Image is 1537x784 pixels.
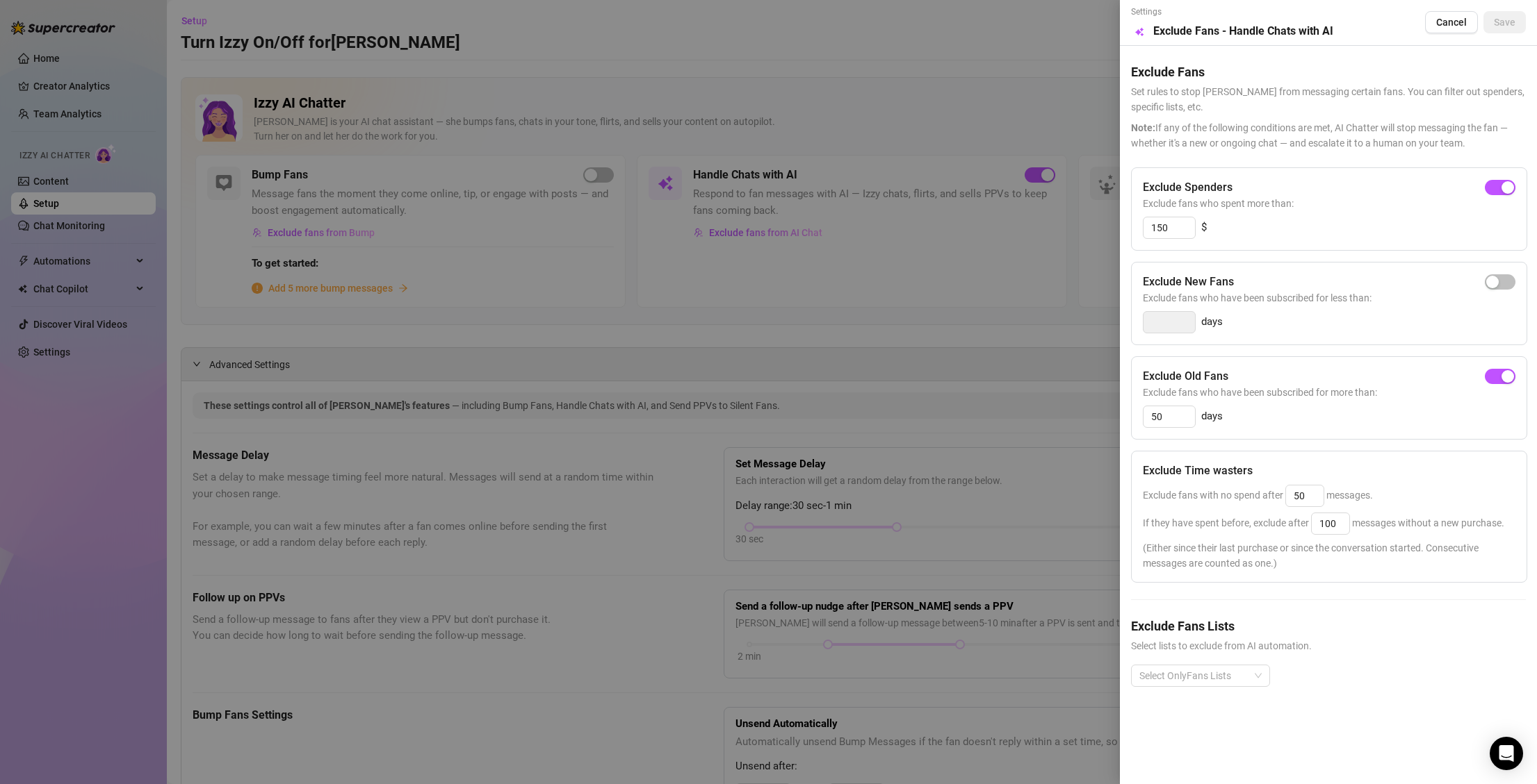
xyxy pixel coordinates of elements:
[1131,122,1155,133] span: Note:
[1131,6,1333,19] span: Settings
[1131,120,1526,151] span: If any of the following conditions are met, AI Chatter will stop messaging the fan — whether it's...
[1143,274,1234,290] h5: Exclude New Fans
[1201,408,1223,425] span: days
[1143,196,1515,211] span: Exclude fans who spent more than:
[1201,219,1207,236] span: $
[1143,540,1515,571] span: (Either since their last purchase or since the conversation started. Consecutive messages are cou...
[1143,385,1515,400] span: Exclude fans who have been subscribed for more than:
[1131,638,1526,653] span: Select lists to exclude from AI automation.
[1153,23,1333,40] h5: Exclude Fans - Handle Chats with AI
[1143,517,1504,528] span: If they have spent before, exclude after messages without a new purchase.
[1483,11,1526,33] button: Save
[1131,617,1526,635] h5: Exclude Fans Lists
[1490,737,1523,770] div: Open Intercom Messenger
[1131,84,1526,115] span: Set rules to stop [PERSON_NAME] from messaging certain fans. You can filter out spenders, specifi...
[1425,11,1478,33] button: Cancel
[1201,314,1223,331] span: days
[1143,368,1228,385] h5: Exclude Old Fans
[1436,17,1467,28] span: Cancel
[1131,62,1526,81] h5: Exclude Fans
[1143,179,1233,196] h5: Exclude Spenders
[1143,462,1253,479] h5: Exclude Time wasters
[1143,290,1515,306] span: Exclude fans who have been subscribed for less than:
[1143,490,1373,501] span: Exclude fans with no spend after messages.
